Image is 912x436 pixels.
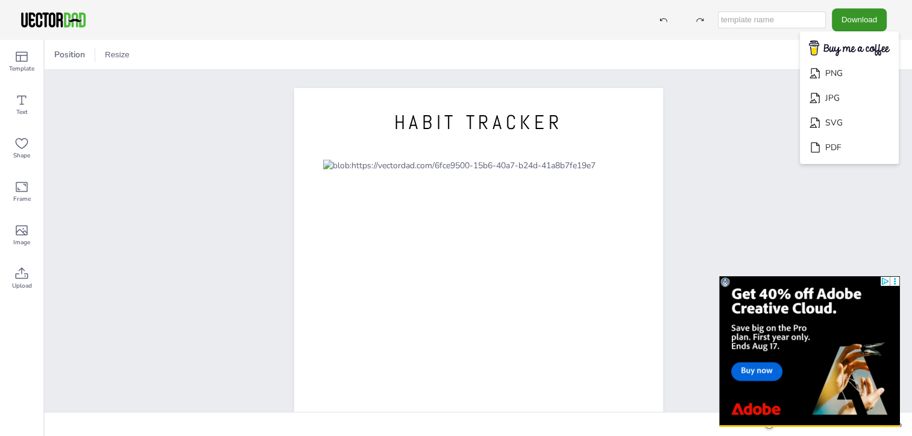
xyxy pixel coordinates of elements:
img: VectorDad-1.png [19,11,87,29]
span: Position [52,49,87,60]
input: template name [718,11,826,28]
li: PNG [800,61,899,86]
span: HABIT TRACKER [394,110,563,135]
span: Upload [12,281,32,291]
li: PDF [800,135,899,160]
div: X [720,277,730,287]
span: Image [13,238,30,247]
ul: Download [800,31,899,165]
span: Shape [13,151,30,160]
span: Frame [13,194,31,204]
span: Text [16,107,28,117]
img: buymecoffee.png [801,37,898,60]
iframe: Advertisment [719,276,900,427]
li: SVG [800,110,899,135]
span: Template [9,64,34,74]
button: Download [832,8,887,31]
li: JPG [800,86,899,110]
button: Resize [100,45,134,65]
